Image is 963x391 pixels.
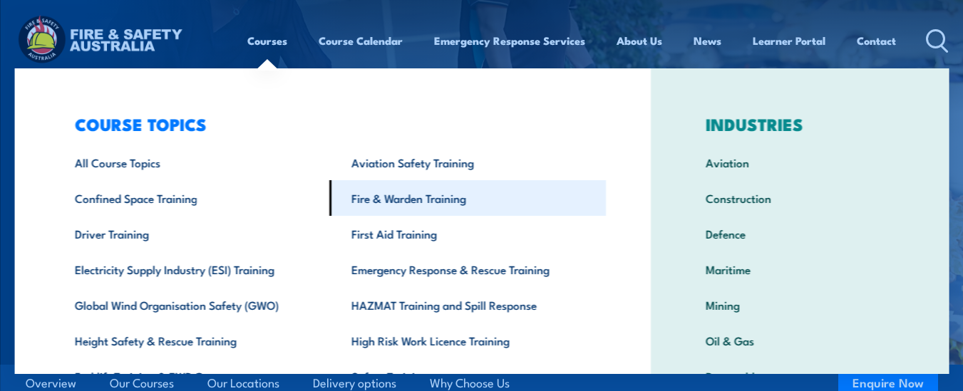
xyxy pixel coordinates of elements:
[683,180,916,216] a: Construction
[52,251,329,287] a: Electricity Supply Industry (ESI) Training
[52,323,329,358] a: Height Safety & Rescue Training
[683,251,916,287] a: Maritime
[683,114,916,134] h3: INDUSTRIES
[329,180,605,216] a: Fire & Warden Training
[857,24,896,58] a: Contact
[683,145,916,180] a: Aviation
[683,323,916,358] a: Oil & Gas
[52,145,329,180] a: All Course Topics
[52,216,329,251] a: Driver Training
[52,287,329,323] a: Global Wind Organisation Safety (GWO)
[683,216,916,251] a: Defence
[683,287,916,323] a: Mining
[617,24,662,58] a: About Us
[753,24,825,58] a: Learner Portal
[329,216,605,251] a: First Aid Training
[319,24,403,58] a: Course Calendar
[329,323,605,358] a: High Risk Work Licence Training
[247,24,287,58] a: Courses
[329,287,605,323] a: HAZMAT Training and Spill Response
[694,24,721,58] a: News
[329,145,605,180] a: Aviation Safety Training
[52,114,605,134] h3: COURSE TOPICS
[52,180,329,216] a: Confined Space Training
[329,251,605,287] a: Emergency Response & Rescue Training
[434,24,585,58] a: Emergency Response Services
